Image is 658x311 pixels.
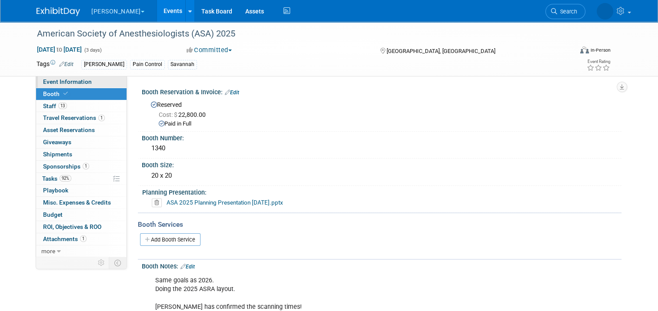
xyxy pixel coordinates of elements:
[81,60,127,69] div: [PERSON_NAME]
[180,264,195,270] a: Edit
[36,245,127,257] a: more
[545,4,585,19] a: Search
[43,103,67,109] span: Staff
[557,8,577,15] span: Search
[43,139,71,146] span: Giveaways
[36,112,127,124] a: Travel Reservations1
[184,46,235,55] button: Committed
[59,61,73,67] a: Edit
[36,88,127,100] a: Booth
[36,100,127,112] a: Staff13
[43,151,72,158] span: Shipments
[597,3,613,20] img: Savannah Jones
[43,126,95,133] span: Asset Reservations
[43,163,89,170] span: Sponsorships
[148,169,615,182] div: 20 x 20
[526,45,611,58] div: Event Format
[80,235,87,242] span: 1
[58,103,67,109] span: 13
[43,114,105,121] span: Travel Reservations
[36,185,127,196] a: Playbook
[148,98,615,128] div: Reserved
[36,173,127,185] a: Tasks92%
[580,46,589,53] img: Format-Inperson.png
[167,199,283,206] a: ASA 2025 Planning Presentation [DATE].pptx
[140,233,200,246] a: Add Booth Service
[590,47,611,53] div: In-Person
[43,235,87,242] span: Attachments
[387,48,495,54] span: [GEOGRAPHIC_DATA], [GEOGRAPHIC_DATA]
[63,91,68,96] i: Booth reservation complete
[142,132,621,142] div: Booth Number:
[43,78,92,85] span: Event Information
[36,233,127,245] a: Attachments1
[148,142,615,155] div: 1340
[43,90,70,97] span: Booth
[42,175,71,182] span: Tasks
[36,124,127,136] a: Asset Reservations
[60,175,71,182] span: 92%
[36,76,127,88] a: Event Information
[84,47,102,53] span: (3 days)
[36,197,127,208] a: Misc. Expenses & Credits
[152,200,165,206] a: Delete attachment?
[55,46,63,53] span: to
[142,260,621,271] div: Booth Notes:
[159,120,615,128] div: Paid in Full
[43,187,68,194] span: Playbook
[36,161,127,172] a: Sponsorships1
[159,111,209,118] span: 22,800.00
[36,136,127,148] a: Giveaways
[587,60,610,64] div: Event Rating
[41,248,55,255] span: more
[159,111,178,118] span: Cost: $
[94,257,109,268] td: Personalize Event Tab Strip
[36,221,127,233] a: ROI, Objectives & ROO
[142,159,621,169] div: Booth Size:
[142,186,618,197] div: Planning Presentation:
[109,257,127,268] td: Toggle Event Tabs
[43,223,101,230] span: ROI, Objectives & ROO
[36,209,127,221] a: Budget
[34,26,562,42] div: American Society of Anesthesiologists (ASA) 2025
[142,86,621,97] div: Booth Reservation & Invoice:
[138,220,621,229] div: Booth Services
[130,60,165,69] div: Pain Control
[37,60,73,69] td: Tags
[98,115,105,121] span: 1
[43,211,63,218] span: Budget
[37,7,80,16] img: ExhibitDay
[225,89,239,96] a: Edit
[36,149,127,160] a: Shipments
[43,199,111,206] span: Misc. Expenses & Credits
[168,60,197,69] div: Savannah
[37,46,82,53] span: [DATE] [DATE]
[83,163,89,169] span: 1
